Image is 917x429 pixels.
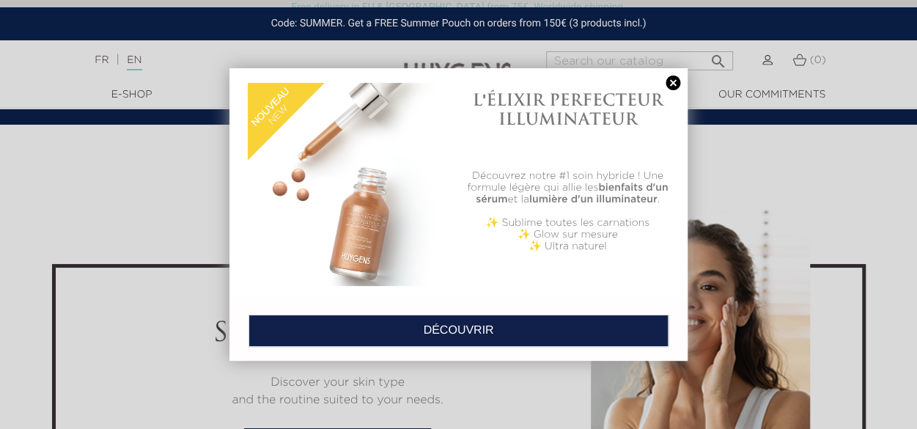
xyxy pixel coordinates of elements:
[466,217,670,229] p: ✨ Sublime toutes les carnations
[466,241,670,252] p: ✨ Ultra naturel
[466,229,670,241] p: ✨ Glow sur mesure
[529,194,658,205] b: lumière d'un illuminateur
[466,90,670,129] h1: L'ÉLIXIR PERFECTEUR ILLUMINATEUR
[466,170,670,205] p: Découvrez notre #1 soin hybride ! Une formule légère qui allie les et la .
[248,315,669,347] a: DÉCOUVRIR
[476,183,668,205] b: bienfaits d'un sérum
